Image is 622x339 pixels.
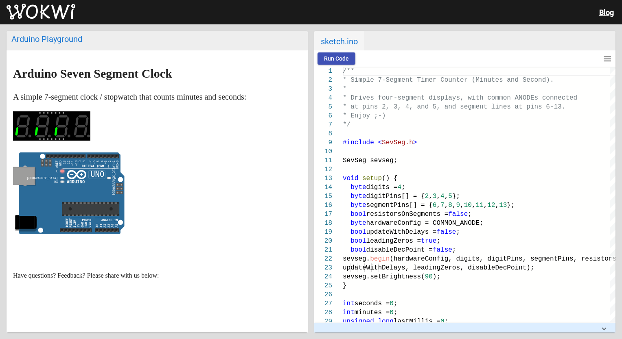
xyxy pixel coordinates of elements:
[314,156,332,165] div: 11
[366,211,449,218] span: resistorsOnSegments =
[456,228,460,236] span: ;
[314,290,332,299] div: 26
[343,103,534,111] span: * at pins 2, 3, 4, and 5, and segment lines at pi
[440,318,445,325] span: 0
[487,202,495,209] span: 12
[314,272,332,281] div: 24
[394,309,398,316] span: ;
[499,202,507,209] span: 13
[382,139,413,146] span: SevSeg.h
[599,8,614,17] a: Blog
[343,273,425,280] span: sevseg.setBrightness(
[314,192,332,201] div: 15
[314,120,332,129] div: 7
[314,165,332,174] div: 12
[366,228,437,236] span: updateWithDelays =
[314,263,332,272] div: 23
[390,255,585,263] span: (hardwareConfig, digits, digitPins, segmentPins, r
[314,246,332,254] div: 21
[401,184,405,191] span: ;
[495,202,499,209] span: ,
[425,193,429,200] span: 2
[421,237,436,245] span: true
[343,76,534,84] span: * Simple 7-Segment Timer Counter (Minutes and Sec
[350,202,366,209] span: byte
[448,202,452,209] span: 8
[343,309,355,316] span: int
[425,273,433,280] span: 90
[362,175,382,182] span: setup
[433,246,452,254] span: false
[343,175,358,182] span: void
[314,201,332,210] div: 16
[314,31,364,50] span: sketch.ino
[314,308,332,317] div: 28
[534,76,554,84] span: ond).
[350,246,366,254] span: bool
[366,202,433,209] span: segmentPins[] = {
[314,147,332,156] div: 10
[350,193,366,200] span: byte
[314,93,332,102] div: 4
[468,211,472,218] span: ;
[314,210,332,219] div: 17
[366,237,421,245] span: leadingZeros =
[534,94,577,102] span: s connected
[476,202,484,209] span: 11
[343,264,480,272] span: updateWithDelays, leadingZeros, dis
[314,67,332,76] div: 1
[314,237,332,246] div: 20
[350,211,366,218] span: bool
[480,264,534,272] span: ableDecPoint);
[445,202,449,209] span: ,
[314,102,332,111] div: 5
[318,52,355,65] button: Run Code
[429,193,433,200] span: ,
[314,299,332,308] div: 27
[445,193,449,200] span: ,
[314,174,332,183] div: 13
[464,202,472,209] span: 10
[314,281,332,290] div: 25
[452,246,456,254] span: ;
[394,318,440,325] span: lastMillis =
[366,246,433,254] span: disableDecPoint =
[355,309,390,316] span: minutes =
[350,219,366,227] span: byte
[440,193,445,200] span: 4
[602,54,612,64] mat-icon: menu
[343,112,386,120] span: * Enjoy ;-)
[370,255,390,263] span: begin
[350,184,366,191] span: byte
[436,193,440,200] span: ,
[397,184,401,191] span: 4
[13,67,301,80] h1: Arduino Seven Segment Clock
[382,175,397,182] span: () {
[343,157,397,164] span: SevSeg sevseg;
[314,228,332,237] div: 19
[314,219,332,228] div: 18
[448,193,452,200] span: 5
[343,300,355,307] span: int
[378,139,382,146] span: <
[390,309,394,316] span: 0
[460,202,464,209] span: ,
[390,300,394,307] span: 0
[472,202,476,209] span: ,
[13,272,159,279] span: Have questions? Feedback? Please share with us below:
[413,139,417,146] span: >
[394,300,398,307] span: ;
[507,202,515,209] span: };
[314,254,332,263] div: 22
[343,139,374,146] span: #include
[445,318,449,325] span: ;
[433,193,437,200] span: 3
[350,228,366,236] span: bool
[343,318,374,325] span: unsigned
[440,202,445,209] span: 7
[314,317,332,326] div: 29
[11,34,303,44] div: Arduino Playground
[436,202,440,209] span: ,
[343,282,347,289] span: }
